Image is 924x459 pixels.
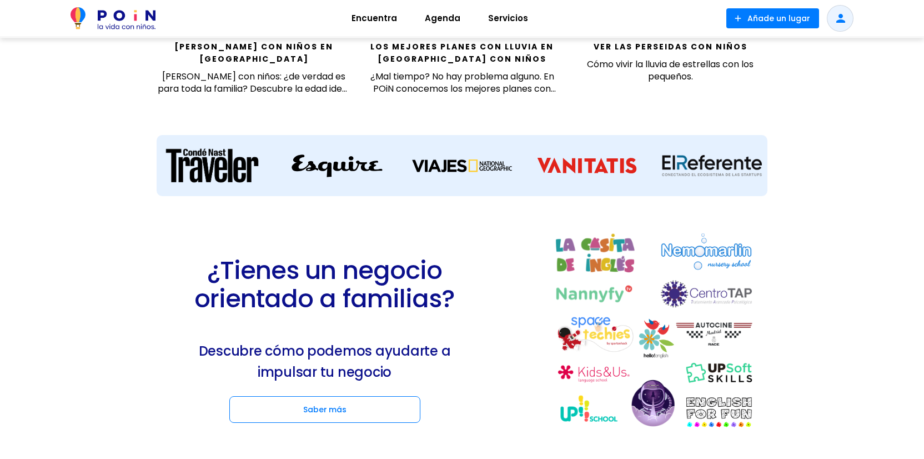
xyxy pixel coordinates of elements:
[71,7,155,29] img: POiN
[483,9,533,27] span: Servicios
[726,8,819,28] button: Añade un lugar
[229,396,420,423] button: Saber más
[162,135,262,196] img: conde nast traveler
[157,41,351,65] p: [PERSON_NAME] con Niños en [GEOGRAPHIC_DATA]
[573,58,767,83] p: Cómo vivir la lluvia de estrellas con los pequeños.
[412,135,512,196] img: viajes national geographic
[474,5,542,32] a: Servicios
[338,5,411,32] a: Encuentra
[365,41,559,65] p: Los mejores planes con lluvia en [GEOGRAPHIC_DATA] con niños
[187,341,462,383] p: Descubre cómo podemos ayudarte a impulsar tu negocio
[573,41,767,53] p: Ver las Perseidas con niños
[537,135,637,196] img: vanitatis el confidencial
[157,71,351,95] p: [PERSON_NAME] con niños: ¿de verdad es para toda la familia? Descubre la edad ideal y consejos pr...
[187,256,462,313] h2: ¿Tienes un negocio orientado a familias?
[287,135,387,196] img: esquire
[411,5,474,32] a: Agenda
[543,218,765,441] img: negocios que confían en poin
[346,9,402,27] span: Encuentra
[662,135,762,196] img: el referente
[229,403,420,416] a: Saber más
[420,9,465,27] span: Agenda
[365,71,559,95] p: ¿Mal tiempo? No hay problema alguno. En POiN conocemos los mejores planes con lluvia en [GEOGRAPH...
